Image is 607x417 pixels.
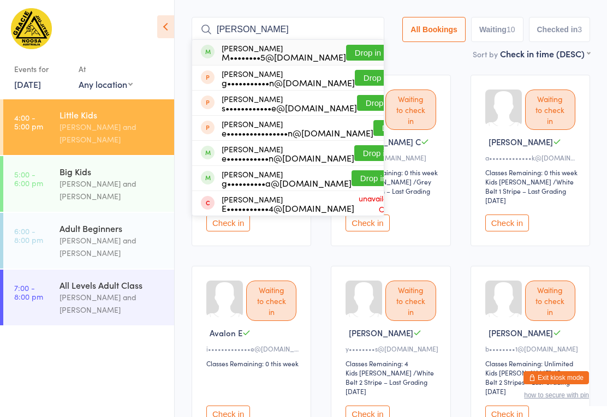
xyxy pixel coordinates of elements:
[14,283,43,301] time: 7:00 - 8:00 pm
[507,25,515,34] div: 10
[59,291,165,316] div: [PERSON_NAME] and [PERSON_NAME]
[485,359,579,368] div: Classes Remaining: Unlimited
[3,270,174,325] a: 7:00 -8:00 pmAll Levels Adult Class[PERSON_NAME] and [PERSON_NAME]
[222,178,352,187] div: g••••••••••a@[DOMAIN_NAME]
[578,25,582,34] div: 3
[79,78,133,90] div: Any location
[489,327,553,338] span: [PERSON_NAME]
[59,121,165,146] div: [PERSON_NAME] and [PERSON_NAME]
[346,168,439,177] div: Classes Remaining: 0 this week
[485,368,551,377] div: Kids [PERSON_NAME]
[346,153,439,162] div: k••••n@[DOMAIN_NAME]
[222,52,346,61] div: M••••••••5@[DOMAIN_NAME]
[485,344,579,353] div: b••••••••1@[DOMAIN_NAME]
[346,368,434,396] span: / White Belt 2 Stripe – Last Grading [DATE]
[346,45,390,61] button: Drop in
[59,109,165,121] div: Little Kids
[14,113,43,130] time: 4:00 - 5:00 pm
[485,215,529,231] button: Check in
[3,99,174,155] a: 4:00 -5:00 pmLittle Kids[PERSON_NAME] and [PERSON_NAME]
[485,177,574,205] span: / White Belt 1 Stripe – Last Grading [DATE]
[346,177,431,205] span: / Grey Belt 2 Stripes – Last Grading [DATE]
[14,227,43,244] time: 6:00 - 8:00 pm
[346,344,439,353] div: y••••••••s@[DOMAIN_NAME]
[11,8,52,49] img: Gracie Humaita Noosa
[500,47,590,59] div: Check in time (DESC)
[79,60,133,78] div: At
[59,222,165,234] div: Adult Beginners
[352,170,395,186] button: Drop in
[59,177,165,202] div: [PERSON_NAME] and [PERSON_NAME]
[485,177,551,186] div: Kids [PERSON_NAME]
[523,371,589,384] button: Exit kiosk mode
[210,327,242,338] span: Avalon E
[525,90,575,130] div: Waiting to check in
[485,153,579,162] div: a•••••••••••••k@[DOMAIN_NAME]
[354,179,403,228] span: Drop-in unavailable: Check membership
[222,153,354,162] div: e•••••••••••n@[DOMAIN_NAME]
[14,78,41,90] a: [DATE]
[485,368,571,396] span: / Grey Belt 2 Stripes – Last Grading [DATE]
[192,17,384,42] input: Search
[385,281,436,321] div: Waiting to check in
[222,195,354,212] div: [PERSON_NAME]
[485,168,579,177] div: Classes Remaining: 0 this week
[346,359,439,368] div: Classes Remaining: 4
[402,17,466,42] button: All Bookings
[489,136,553,147] span: [PERSON_NAME]
[222,145,354,162] div: [PERSON_NAME]
[525,281,575,321] div: Waiting to check in
[59,165,165,177] div: Big Kids
[373,120,417,136] button: Drop in
[222,103,357,112] div: s••••••••••••e@[DOMAIN_NAME]
[206,215,250,231] button: Check in
[222,69,355,87] div: [PERSON_NAME]
[346,177,412,186] div: Kids [PERSON_NAME]
[473,49,498,59] label: Sort by
[346,215,389,231] button: Check in
[529,17,591,42] button: Checked in3
[14,60,68,78] div: Events for
[222,128,373,137] div: e••••••••••••••••n@[DOMAIN_NAME]
[206,359,300,368] div: Classes Remaining: 0 this week
[59,234,165,259] div: [PERSON_NAME] and [PERSON_NAME]
[222,94,357,112] div: [PERSON_NAME]
[222,44,346,61] div: [PERSON_NAME]
[3,213,174,269] a: 6:00 -8:00 pmAdult Beginners[PERSON_NAME] and [PERSON_NAME]
[349,327,413,338] span: [PERSON_NAME]
[14,170,43,187] time: 5:00 - 6:00 pm
[3,156,174,212] a: 5:00 -6:00 pmBig Kids[PERSON_NAME] and [PERSON_NAME]
[206,344,300,353] div: i•••••••••••••e@[DOMAIN_NAME]
[524,391,589,399] button: how to secure with pin
[246,281,296,321] div: Waiting to check in
[385,90,436,130] div: Waiting to check in
[222,120,373,137] div: [PERSON_NAME]
[222,170,352,187] div: [PERSON_NAME]
[346,368,412,377] div: Kids [PERSON_NAME]
[357,95,401,111] button: Drop in
[222,204,354,212] div: E•••••••••••4@[DOMAIN_NAME]
[349,136,421,147] span: [PERSON_NAME] C
[354,145,398,161] button: Drop in
[471,17,523,42] button: Waiting10
[222,78,355,87] div: g•••••••••••n@[DOMAIN_NAME]
[59,279,165,291] div: All Levels Adult Class
[355,70,398,86] button: Drop in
